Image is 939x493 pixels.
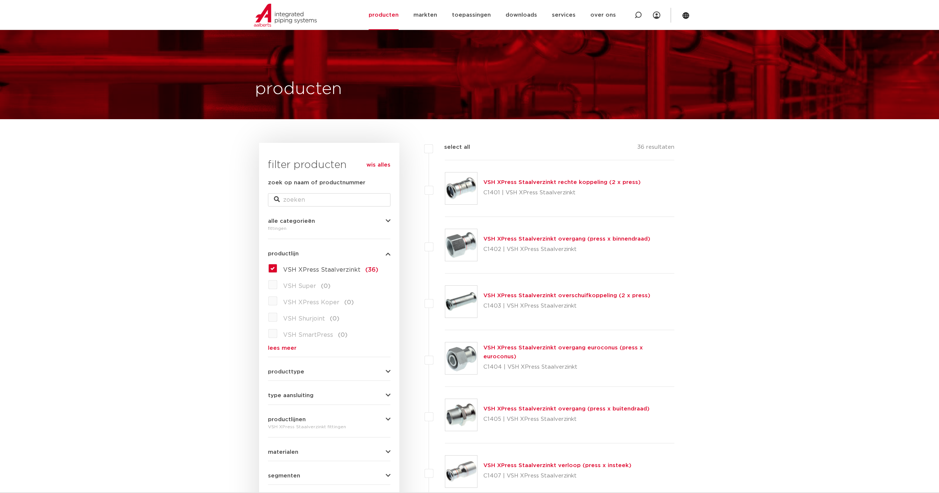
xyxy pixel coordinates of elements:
img: Thumbnail for VSH XPress Staalverzinkt rechte koppeling (2 x press) [445,172,477,204]
p: C1402 | VSH XPress Staalverzinkt [483,244,650,255]
p: C1407 | VSH XPress Staalverzinkt [483,470,631,482]
label: select all [433,143,470,152]
a: VSH XPress Staalverzinkt verloop (press x insteek) [483,463,631,468]
p: 36 resultaten [637,143,674,154]
h1: producten [255,77,342,101]
input: zoeken [268,193,390,207]
button: type aansluiting [268,393,390,398]
span: VSH XPress Koper [283,299,339,305]
span: VSH XPress Staalverzinkt [283,267,360,273]
span: (36) [365,267,378,273]
img: Thumbnail for VSH XPress Staalverzinkt overgang (press x binnendraad) [445,229,477,261]
img: Thumbnail for VSH XPress Staalverzinkt overgang euroconus (press x euroconus) [445,342,477,374]
a: VSH XPress Staalverzinkt overgang (press x buitendraad) [483,406,650,412]
img: Thumbnail for VSH XPress Staalverzinkt overgang (press x buitendraad) [445,399,477,431]
span: productlijnen [268,417,306,422]
span: (0) [338,332,348,338]
button: segmenten [268,473,390,479]
span: VSH Super [283,283,316,289]
a: lees meer [268,345,390,351]
button: materialen [268,449,390,455]
img: Thumbnail for VSH XPress Staalverzinkt verloop (press x insteek) [445,456,477,487]
span: (0) [344,299,354,305]
h3: filter producten [268,158,390,172]
a: VSH XPress Staalverzinkt overschuifkoppeling (2 x press) [483,293,650,298]
p: C1404 | VSH XPress Staalverzinkt [483,361,675,373]
img: Thumbnail for VSH XPress Staalverzinkt overschuifkoppeling (2 x press) [445,286,477,318]
button: productlijn [268,251,390,256]
label: zoek op naam of productnummer [268,178,365,187]
a: VSH XPress Staalverzinkt rechte koppeling (2 x press) [483,180,641,185]
p: C1405 | VSH XPress Staalverzinkt [483,413,650,425]
span: (0) [330,316,339,322]
a: VSH XPress Staalverzinkt overgang (press x binnendraad) [483,236,650,242]
a: VSH XPress Staalverzinkt overgang euroconus (press x euroconus) [483,345,643,359]
span: type aansluiting [268,393,313,398]
span: (0) [321,283,331,289]
div: fittingen [268,224,390,233]
a: wis alles [366,161,390,170]
p: C1401 | VSH XPress Staalverzinkt [483,187,641,199]
span: materialen [268,449,298,455]
span: VSH SmartPress [283,332,333,338]
span: productlijn [268,251,299,256]
div: VSH XPress Staalverzinkt fittingen [268,422,390,431]
span: segmenten [268,473,300,479]
button: alle categorieën [268,218,390,224]
button: productlijnen [268,417,390,422]
p: C1403 | VSH XPress Staalverzinkt [483,300,650,312]
span: alle categorieën [268,218,315,224]
span: VSH Shurjoint [283,316,325,322]
button: producttype [268,369,390,375]
span: producttype [268,369,304,375]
